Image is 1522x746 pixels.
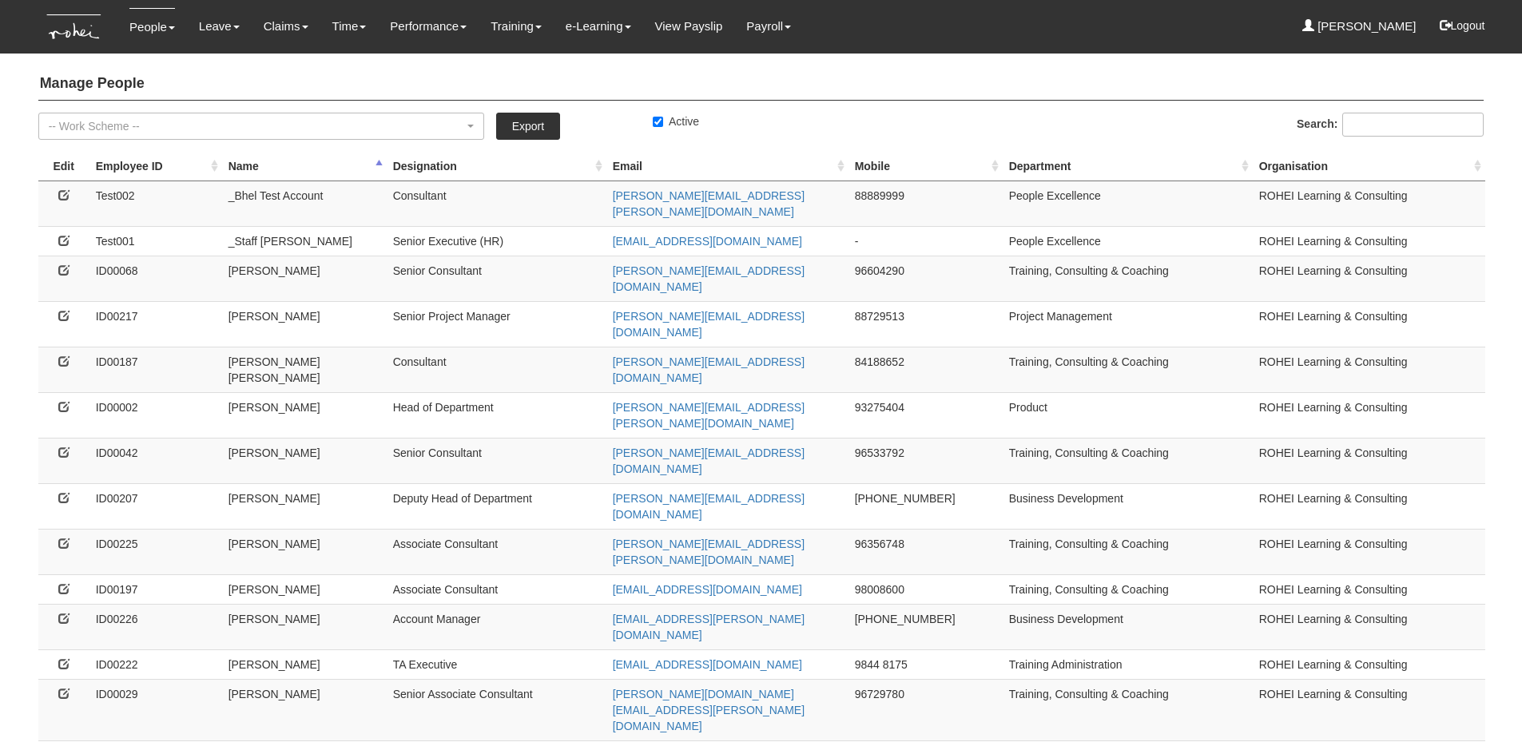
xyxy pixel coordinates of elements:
[1253,529,1485,574] td: ROHEI Learning & Consulting
[387,347,606,392] td: Consultant
[222,226,387,256] td: _Staff [PERSON_NAME]
[1253,347,1485,392] td: ROHEI Learning & Consulting
[1003,529,1253,574] td: Training, Consulting & Coaching
[1253,679,1485,740] td: ROHEI Learning & Consulting
[613,583,802,596] a: [EMAIL_ADDRESS][DOMAIN_NAME]
[1003,256,1253,301] td: Training, Consulting & Coaching
[1253,649,1485,679] td: ROHEI Learning & Consulting
[606,152,848,181] th: Email : activate to sort column ascending
[89,152,222,181] th: Employee ID: activate to sort column ascending
[1342,113,1484,137] input: Search:
[387,649,606,679] td: TA Executive
[1003,649,1253,679] td: Training Administration
[222,679,387,740] td: [PERSON_NAME]
[746,8,791,45] a: Payroll
[848,347,1003,392] td: 84188652
[264,8,308,45] a: Claims
[1253,392,1485,438] td: ROHEI Learning & Consulting
[89,347,222,392] td: ID00187
[655,8,723,45] a: View Payslip
[387,392,606,438] td: Head of Department
[387,529,606,574] td: Associate Consultant
[653,113,699,129] label: Active
[1003,226,1253,256] td: People Excellence
[1253,438,1485,483] td: ROHEI Learning & Consulting
[848,483,1003,529] td: [PHONE_NUMBER]
[129,8,175,46] a: People
[848,649,1003,679] td: 9844 8175
[613,538,805,566] a: [PERSON_NAME][EMAIL_ADDRESS][PERSON_NAME][DOMAIN_NAME]
[222,347,387,392] td: [PERSON_NAME] [PERSON_NAME]
[222,301,387,347] td: [PERSON_NAME]
[1302,8,1417,45] a: [PERSON_NAME]
[1253,483,1485,529] td: ROHEI Learning & Consulting
[387,679,606,740] td: Senior Associate Consultant
[1003,301,1253,347] td: Project Management
[387,152,606,181] th: Designation : activate to sort column ascending
[848,574,1003,604] td: 98008600
[89,226,222,256] td: Test001
[1429,6,1496,45] button: Logout
[613,235,802,248] a: [EMAIL_ADDRESS][DOMAIN_NAME]
[848,438,1003,483] td: 96533792
[1253,226,1485,256] td: ROHEI Learning & Consulting
[848,301,1003,347] td: 88729513
[38,68,1484,101] h4: Manage People
[491,8,542,45] a: Training
[222,438,387,483] td: [PERSON_NAME]
[848,256,1003,301] td: 96604290
[1253,152,1485,181] th: Organisation : activate to sort column ascending
[613,355,805,384] a: [PERSON_NAME][EMAIL_ADDRESS][DOMAIN_NAME]
[387,301,606,347] td: Senior Project Manager
[653,117,663,127] input: Active
[848,604,1003,649] td: [PHONE_NUMBER]
[1253,604,1485,649] td: ROHEI Learning & Consulting
[199,8,240,45] a: Leave
[1003,152,1253,181] th: Department : activate to sort column ascending
[38,113,484,140] button: -- Work Scheme --
[848,181,1003,226] td: 88889999
[613,658,802,671] a: [EMAIL_ADDRESS][DOMAIN_NAME]
[1003,574,1253,604] td: Training, Consulting & Coaching
[1253,301,1485,347] td: ROHEI Learning & Consulting
[1003,181,1253,226] td: People Excellence
[89,256,222,301] td: ID00068
[1003,347,1253,392] td: Training, Consulting & Coaching
[89,181,222,226] td: Test002
[387,256,606,301] td: Senior Consultant
[89,529,222,574] td: ID00225
[387,226,606,256] td: Senior Executive (HR)
[222,604,387,649] td: [PERSON_NAME]
[387,181,606,226] td: Consultant
[390,8,467,45] a: Performance
[613,189,805,218] a: [PERSON_NAME][EMAIL_ADDRESS][PERSON_NAME][DOMAIN_NAME]
[222,649,387,679] td: [PERSON_NAME]
[848,679,1003,740] td: 96729780
[613,492,805,521] a: [PERSON_NAME][EMAIL_ADDRESS][DOMAIN_NAME]
[38,152,89,181] th: Edit
[89,679,222,740] td: ID00029
[49,118,464,134] div: -- Work Scheme --
[89,438,222,483] td: ID00042
[89,649,222,679] td: ID00222
[1253,574,1485,604] td: ROHEI Learning & Consulting
[1297,113,1484,137] label: Search:
[89,604,222,649] td: ID00226
[89,574,222,604] td: ID00197
[1003,604,1253,649] td: Business Development
[222,152,387,181] th: Name : activate to sort column descending
[848,226,1003,256] td: -
[387,438,606,483] td: Senior Consultant
[613,264,805,293] a: [PERSON_NAME][EMAIL_ADDRESS][DOMAIN_NAME]
[89,392,222,438] td: ID00002
[387,604,606,649] td: Account Manager
[89,483,222,529] td: ID00207
[222,529,387,574] td: [PERSON_NAME]
[222,256,387,301] td: [PERSON_NAME]
[848,392,1003,438] td: 93275404
[613,401,805,430] a: [PERSON_NAME][EMAIL_ADDRESS][PERSON_NAME][DOMAIN_NAME]
[1003,483,1253,529] td: Business Development
[1253,181,1485,226] td: ROHEI Learning & Consulting
[222,392,387,438] td: [PERSON_NAME]
[848,529,1003,574] td: 96356748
